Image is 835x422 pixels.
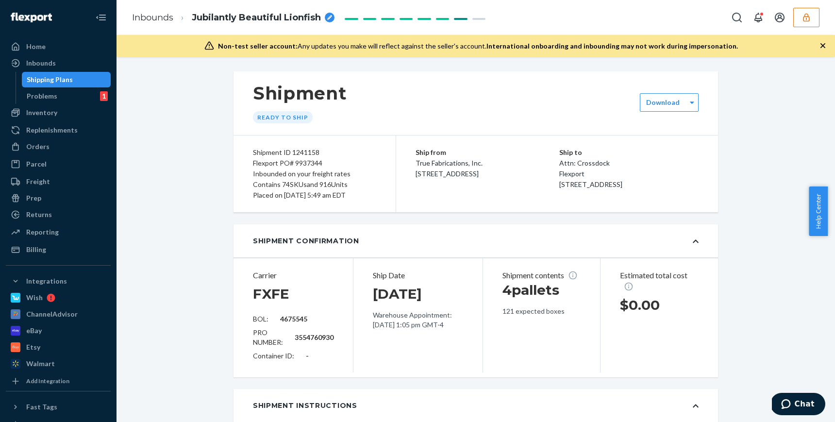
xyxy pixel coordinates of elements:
div: Container ID: [253,351,334,361]
a: Returns [6,207,111,222]
div: Contains 74 SKUs and 916 Units [253,179,376,190]
div: Freight [26,177,50,186]
p: Ship Date [373,270,463,281]
div: Prep [26,193,41,203]
div: Flexport PO# 9937344 [253,158,376,169]
div: Placed on [DATE] 5:49 am EDT [253,190,376,201]
button: Open account menu [770,8,789,27]
button: Fast Tags [6,399,111,415]
a: Parcel [6,156,111,172]
a: Walmart [6,356,111,371]
h1: [DATE] [373,285,422,303]
a: Inventory [6,105,111,120]
h1: 4 pallets [502,281,581,299]
a: Shipping Plans [22,72,111,87]
div: 4675545 [280,314,307,324]
div: Orders [26,142,50,152]
button: Integrations [6,273,111,289]
div: ChannelAdvisor [26,309,78,319]
div: Parcel [26,159,47,169]
div: Returns [26,210,52,219]
a: Problems1 [22,88,111,104]
a: ChannelAdvisor [6,306,111,322]
p: Flexport [559,169,699,179]
a: Freight [6,174,111,189]
a: Billing [6,242,111,257]
div: Inbounds [26,58,56,68]
p: 121 expected boxes [502,306,581,316]
div: Wish [26,293,43,303]
div: Fast Tags [26,402,57,412]
label: Download [646,98,680,107]
div: Replenishments [26,125,78,135]
div: Shipment ID 1241158 [253,147,376,158]
a: Add Integration [6,375,111,387]
a: Inbounds [132,12,173,23]
div: Shipment Confirmation [253,236,359,246]
button: Open Search Box [727,8,747,27]
p: Shipment contents [502,270,581,281]
div: Shipment Instructions [253,401,357,410]
h1: FXFE [253,285,289,303]
iframe: Opens a widget where you can chat to one of our agents [772,393,825,417]
a: Inbounds [6,55,111,71]
span: International onboarding and inbounding may not work during impersonation. [486,42,738,50]
div: Inventory [26,108,57,118]
ol: breadcrumbs [124,3,342,32]
div: Walmart [26,359,55,369]
h1: $0.00 [620,296,699,314]
div: 3554760930 [295,333,334,342]
div: BOL: [253,314,334,324]
p: Ship from [416,147,559,158]
span: True Fabrications, Inc. [STREET_ADDRESS] [416,159,483,178]
div: Reporting [26,227,59,237]
div: Etsy [26,342,40,352]
a: Prep [6,190,111,206]
a: Wish [6,290,111,305]
div: Add Integration [26,377,69,385]
div: Shipping Plans [27,75,73,84]
span: [STREET_ADDRESS] [559,180,622,188]
div: Billing [26,245,46,254]
a: eBay [6,323,111,338]
span: Non-test seller account: [218,42,298,50]
a: Replenishments [6,122,111,138]
button: Help Center [809,186,828,236]
p: Warehouse Appointment: [DATE] 1:05 pm GMT-4 [373,310,463,330]
div: Ready to ship [253,111,313,123]
div: Home [26,42,46,51]
img: Flexport logo [11,13,52,22]
div: 1 [100,91,108,101]
a: Etsy [6,339,111,355]
div: eBay [26,326,42,336]
button: Close Navigation [91,8,111,27]
p: Carrier [253,270,334,281]
a: Home [6,39,111,54]
h1: Shipment [253,83,347,103]
p: Estimated total cost [620,270,699,292]
button: Open notifications [749,8,768,27]
a: Orders [6,139,111,154]
a: Reporting [6,224,111,240]
div: - [306,351,309,361]
div: Problems [27,91,57,101]
div: PRO NUMBER: [253,328,334,347]
p: Ship to [559,147,699,158]
div: Any updates you make will reflect against the seller's account. [218,41,738,51]
div: Integrations [26,276,67,286]
p: Attn: Crossdock [559,158,699,169]
div: Inbounded on your freight rates [253,169,376,179]
span: Jubilantly Beautiful Lionfish [192,12,321,24]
